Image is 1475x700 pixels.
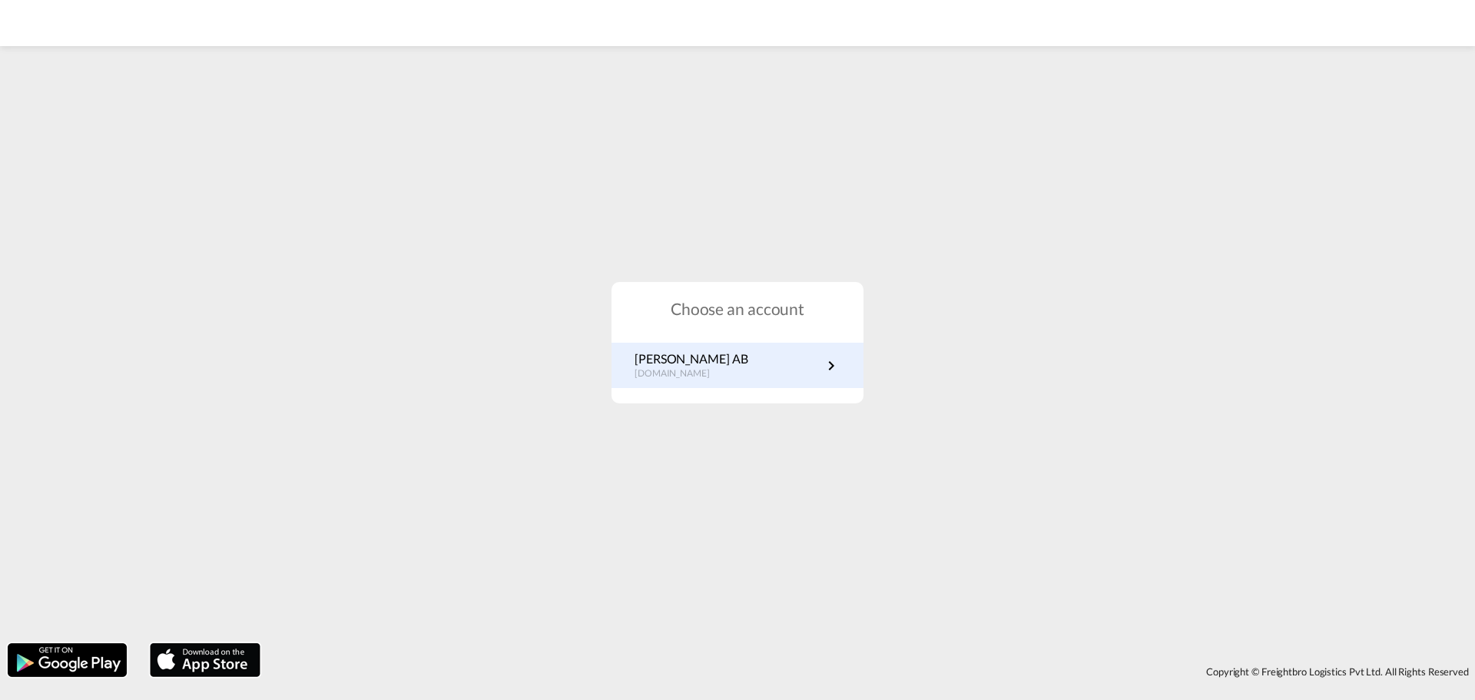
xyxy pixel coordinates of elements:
[635,367,747,380] p: [DOMAIN_NAME]
[822,357,840,375] md-icon: icon-chevron-right
[635,350,840,380] a: [PERSON_NAME] AB[DOMAIN_NAME]
[6,642,128,678] img: google.png
[148,642,262,678] img: apple.png
[268,659,1475,685] div: Copyright © Freightbro Logistics Pvt Ltd. All Rights Reserved
[612,297,863,320] h1: Choose an account
[635,350,747,367] p: [PERSON_NAME] AB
